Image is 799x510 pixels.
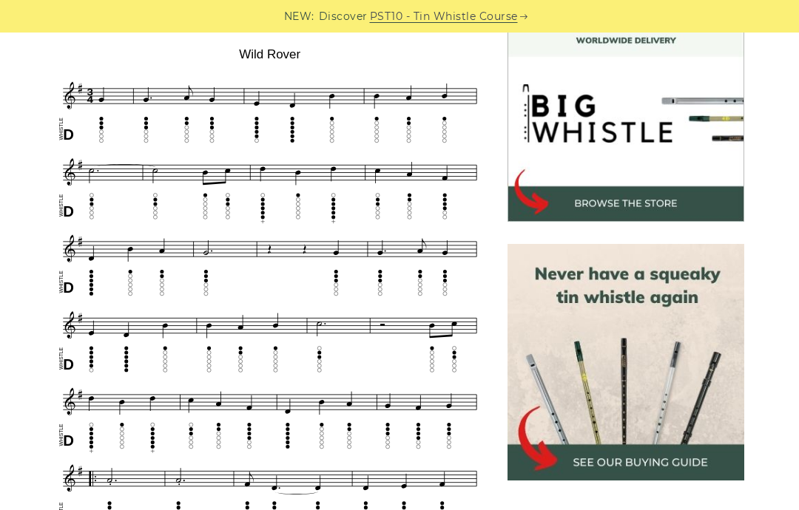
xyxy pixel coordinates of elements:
[319,8,368,25] span: Discover
[284,8,314,25] span: NEW:
[508,244,744,480] img: tin whistle buying guide
[370,8,518,25] a: PST10 - Tin Whistle Course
